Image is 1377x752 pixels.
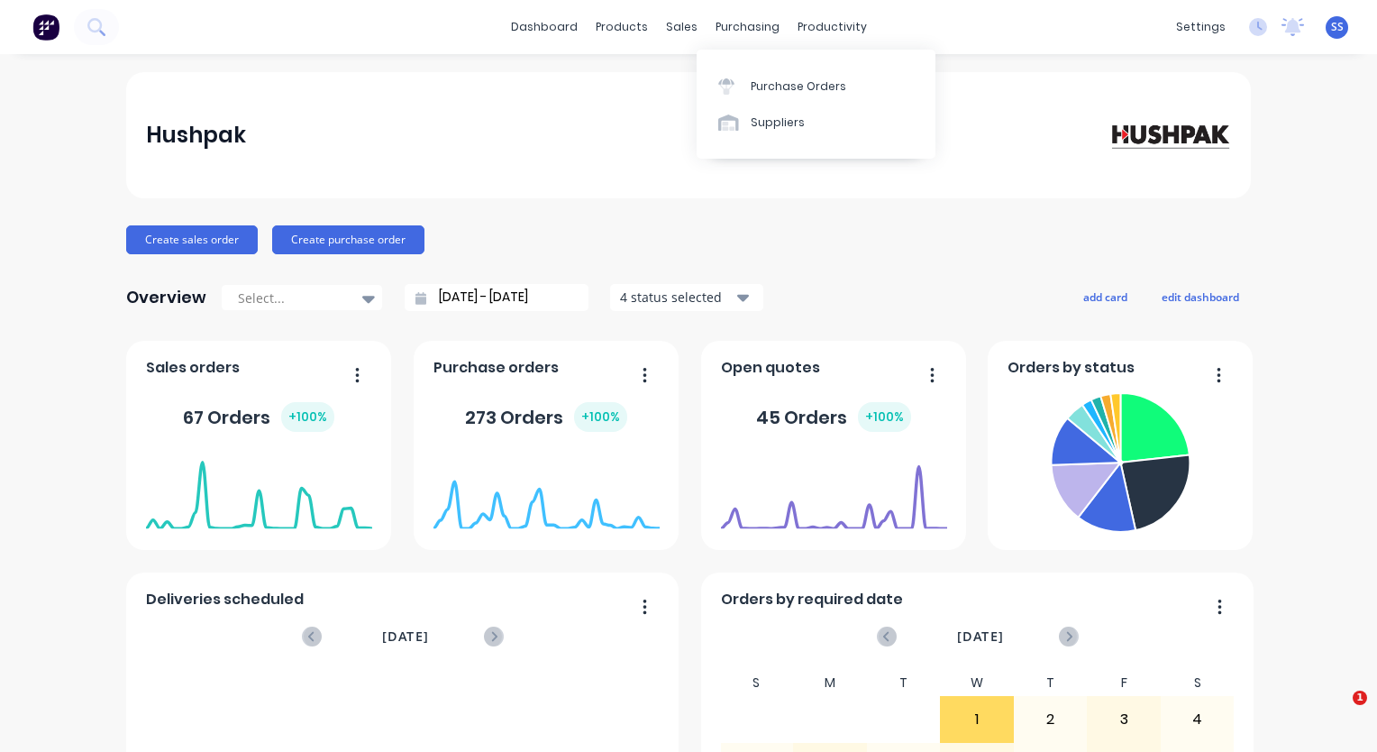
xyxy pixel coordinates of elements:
button: 4 status selected [610,284,763,311]
div: Hushpak [146,117,246,153]
div: settings [1167,14,1235,41]
div: sales [657,14,707,41]
div: products [587,14,657,41]
div: Suppliers [751,115,805,131]
span: Sales orders [146,357,240,379]
div: 1 [941,697,1013,742]
div: T [1014,670,1088,696]
span: Orders by required date [721,589,903,610]
span: [DATE] [957,627,1004,647]
div: S [720,670,794,696]
div: Purchase Orders [751,78,846,95]
div: 4 status selected [620,288,734,307]
div: S [1161,670,1235,696]
span: Orders by status [1008,357,1135,379]
div: 273 Orders [465,402,627,432]
div: W [940,670,1014,696]
span: Purchase orders [433,357,559,379]
span: 1 [1353,691,1367,705]
span: Open quotes [721,357,820,379]
div: 3 [1088,697,1160,742]
iframe: Intercom live chat [1316,691,1359,734]
button: add card [1072,285,1139,308]
button: Create purchase order [272,225,424,254]
a: Suppliers [697,105,935,141]
img: Factory [32,14,59,41]
a: dashboard [502,14,587,41]
div: 2 [1015,697,1087,742]
span: [DATE] [382,627,429,647]
div: T [867,670,941,696]
div: + 100 % [281,402,334,432]
a: Purchase Orders [697,68,935,104]
span: SS [1331,19,1344,35]
button: edit dashboard [1150,285,1251,308]
button: Create sales order [126,225,258,254]
div: + 100 % [858,402,911,432]
div: purchasing [707,14,789,41]
img: Hushpak [1105,119,1231,151]
div: 45 Orders [756,402,911,432]
div: 67 Orders [183,402,334,432]
div: + 100 % [574,402,627,432]
div: productivity [789,14,876,41]
div: F [1087,670,1161,696]
div: Overview [126,280,206,316]
div: M [793,670,867,696]
div: 4 [1162,697,1234,742]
